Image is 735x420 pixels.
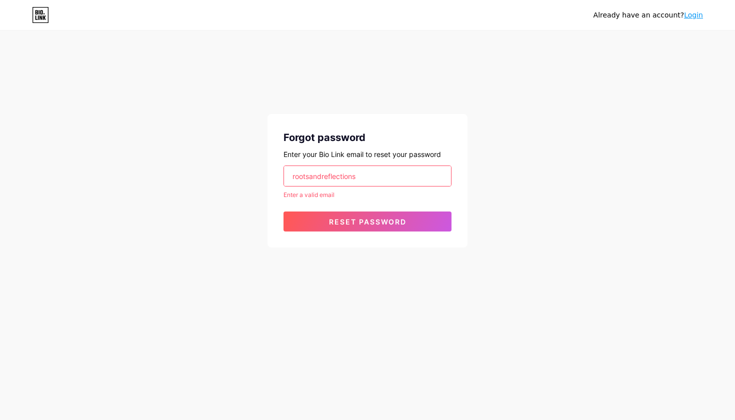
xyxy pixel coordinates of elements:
[329,217,406,226] span: Reset password
[284,166,451,186] input: Email
[283,130,451,145] div: Forgot password
[283,149,451,159] div: Enter your Bio Link email to reset your password
[684,11,703,19] a: Login
[283,190,451,199] div: Enter a valid email
[283,211,451,231] button: Reset password
[593,10,703,20] div: Already have an account?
